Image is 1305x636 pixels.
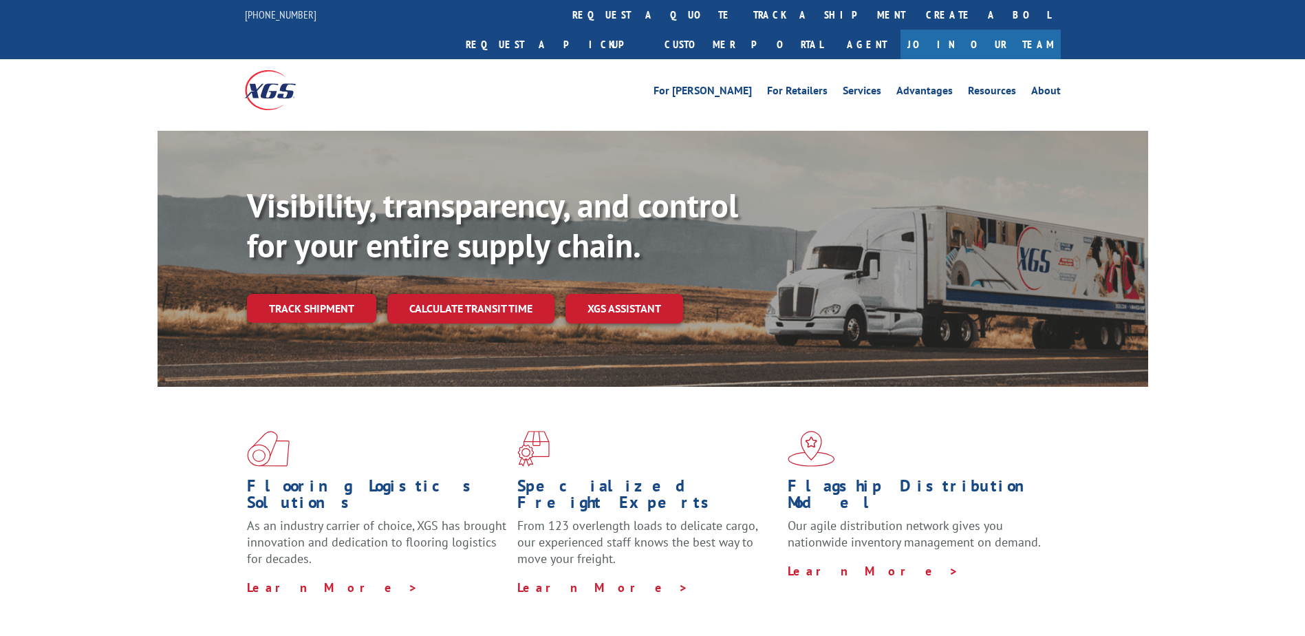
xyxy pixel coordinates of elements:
a: [PHONE_NUMBER] [245,8,316,21]
h1: Flagship Distribution Model [788,478,1048,518]
a: Track shipment [247,294,376,323]
a: Request a pickup [455,30,654,59]
a: Join Our Team [900,30,1061,59]
a: For Retailers [767,85,828,100]
p: From 123 overlength loads to delicate cargo, our experienced staff knows the best way to move you... [517,518,777,579]
a: Services [843,85,881,100]
img: xgs-icon-total-supply-chain-intelligence-red [247,431,290,467]
a: Advantages [896,85,953,100]
a: Learn More > [517,580,689,595]
a: For [PERSON_NAME] [654,85,752,100]
a: Calculate transit time [387,294,554,324]
h1: Specialized Freight Experts [517,478,777,518]
a: About [1031,85,1061,100]
a: XGS ASSISTANT [565,294,683,324]
h1: Flooring Logistics Solutions [247,478,507,518]
b: Visibility, transparency, and control for your entire supply chain. [247,184,738,266]
a: Resources [968,85,1016,100]
img: xgs-icon-focused-on-flooring-red [517,431,550,467]
span: Our agile distribution network gives you nationwide inventory management on demand. [788,518,1041,550]
a: Agent [833,30,900,59]
a: Customer Portal [654,30,833,59]
span: As an industry carrier of choice, XGS has brought innovation and dedication to flooring logistics... [247,518,506,566]
a: Learn More > [247,580,418,595]
img: xgs-icon-flagship-distribution-model-red [788,431,835,467]
a: Learn More > [788,563,959,579]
